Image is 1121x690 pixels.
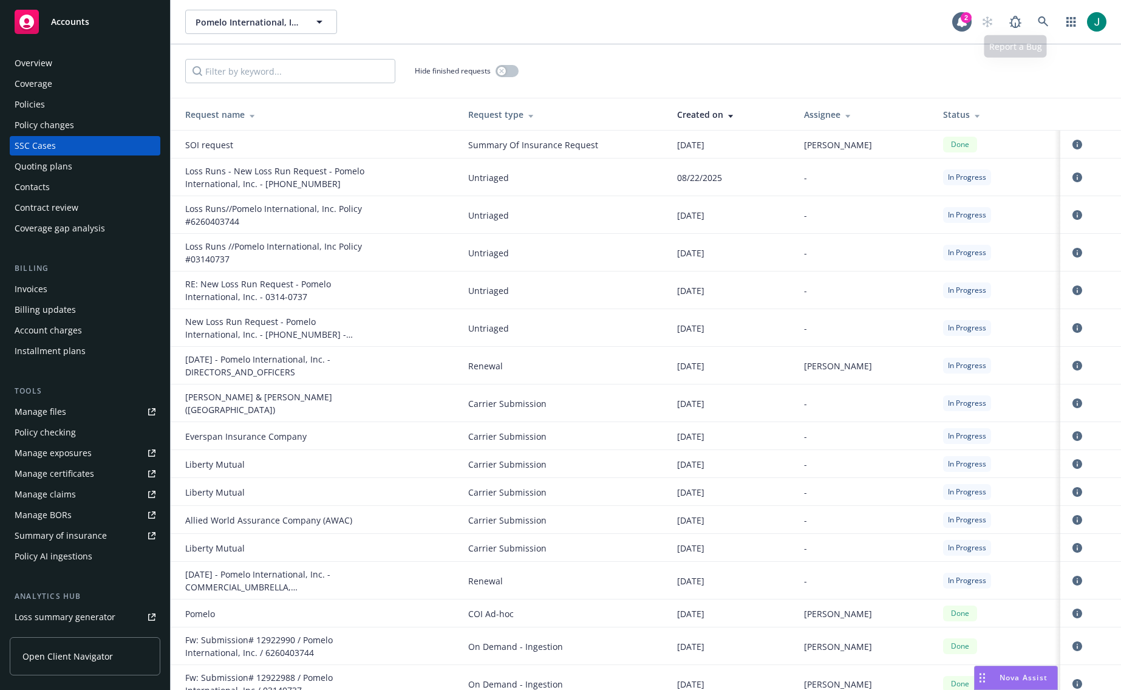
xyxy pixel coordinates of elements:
div: Account charges [15,321,82,340]
div: Liberty Mutual [185,542,367,555]
span: [DATE] [677,360,704,372]
span: Open Client Navigator [22,650,113,663]
a: Switch app [1059,10,1083,34]
input: Filter by keyword... [185,59,395,83]
span: [DATE] [677,322,704,335]
div: Billing updates [15,300,76,319]
div: 11/15/25 - Pomelo International, Inc. - DIRECTORS_AND_OFFICERS [185,353,367,378]
span: Carrier Submission [468,397,658,410]
span: In Progress [948,247,986,258]
div: Summary of insurance [15,526,107,545]
span: Carrier Submission [468,486,658,499]
div: - [804,171,924,184]
a: Summary of insurance [10,526,160,545]
div: - [804,322,924,335]
a: circleInformation [1070,321,1085,335]
div: Drag to move [975,666,990,689]
a: Coverage [10,74,160,94]
div: Manage files [15,402,66,422]
div: RE: New Loss Run Request - Pomelo International, Inc. - 0314-0737 [185,278,367,303]
span: In Progress [948,210,986,220]
span: Done [948,678,972,689]
a: circleInformation [1070,573,1085,588]
a: Manage certificates [10,464,160,483]
a: Start snowing [975,10,1000,34]
span: In Progress [948,172,986,183]
span: [DATE] [677,397,704,410]
div: New Loss Run Request - Pomelo International, Inc. - 626-040374-4 - TEMP6851894 [185,315,367,341]
span: Carrier Submission [468,514,658,527]
div: Installment plans [15,341,86,361]
div: Invoices [15,279,47,299]
div: Manage BORs [15,505,72,525]
div: Created on [677,108,785,121]
div: - [804,284,924,297]
a: circleInformation [1070,541,1085,555]
span: Done [948,641,972,652]
div: Allied World Assurance Company (AWAC) [185,514,367,527]
a: circleInformation [1070,396,1085,411]
span: In Progress [948,514,986,525]
span: In Progress [948,542,986,553]
a: Manage exposures [10,443,160,463]
div: Quoting plans [15,157,72,176]
span: Renewal [468,360,658,372]
button: Nova Assist [974,666,1058,690]
div: SOI request [185,138,367,151]
a: circleInformation [1070,170,1085,185]
div: Loss summary generator [15,607,115,627]
span: [DATE] [677,542,704,555]
a: Account charges [10,321,160,340]
span: [DATE] [677,486,704,499]
div: Request type [468,108,658,121]
div: Liberty Mutual [185,458,367,471]
div: Policy changes [15,115,74,135]
div: Loss Runs //Pomelo International, Inc Policy #03140737 [185,240,367,265]
a: circleInformation [1070,606,1085,621]
span: Untriaged [468,322,658,335]
span: [DATE] [677,284,704,297]
a: SSC Cases [10,136,160,155]
span: Done [948,608,972,619]
span: [PERSON_NAME] [804,360,872,372]
span: Untriaged [468,284,658,297]
div: Manage exposures [15,443,92,463]
span: [PERSON_NAME] [804,607,872,620]
span: [DATE] [677,138,704,151]
span: Renewal [468,575,658,587]
div: Fw: Submission# 12922990 / Pomelo International, Inc. / 6260403744 [185,634,367,659]
div: 2 [961,12,972,23]
a: Manage BORs [10,505,160,525]
span: In Progress [948,575,986,586]
a: circleInformation [1070,639,1085,654]
a: circleInformation [1070,208,1085,222]
span: In Progress [948,285,986,296]
a: Policy changes [10,115,160,135]
span: [DATE] [677,514,704,527]
div: - [804,397,924,410]
div: 11/15/25 - Pomelo International, Inc. - COMMERCIAL_UMBRELLA, COMMERCIAL_AUTO, COMMERCIAL_PACKAGE,... [185,568,367,593]
div: Status [943,108,1051,121]
span: [DATE] [677,209,704,222]
span: Summary Of Insurance Request [468,138,658,151]
a: circleInformation [1070,429,1085,443]
a: circleInformation [1070,513,1085,527]
span: [DATE] [677,430,704,443]
div: Manage certificates [15,464,94,483]
div: Tools [10,385,160,397]
span: [DATE] [677,458,704,471]
a: Policies [10,95,160,114]
div: Policy checking [15,423,76,442]
span: Carrier Submission [468,458,658,471]
div: Contacts [15,177,50,197]
a: circleInformation [1070,358,1085,373]
span: COI Ad-hoc [468,607,658,620]
span: Pomelo International, Inc. [196,16,301,29]
a: circleInformation [1070,137,1085,152]
span: Untriaged [468,171,658,184]
span: [DATE] [677,607,704,620]
span: In Progress [948,459,986,470]
a: Quoting plans [10,157,160,176]
span: 08/22/2025 [677,171,722,184]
